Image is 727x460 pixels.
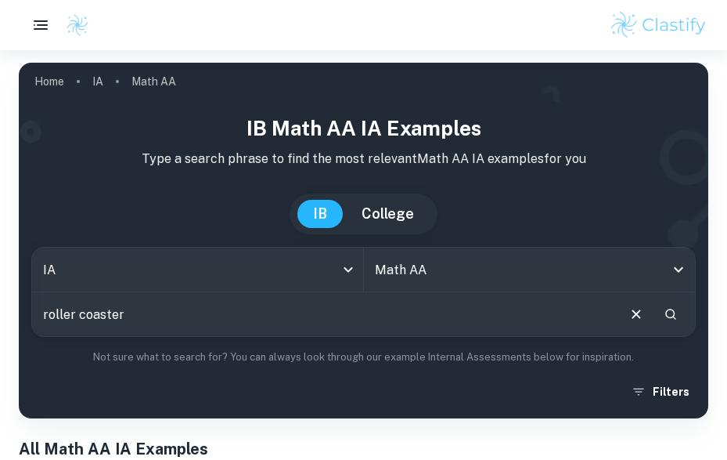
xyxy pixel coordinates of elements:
[31,113,696,143] h1: IB Math AA IA examples
[92,71,103,92] a: IA
[621,299,651,329] button: Clear
[131,73,176,90] p: Math AA
[297,200,343,228] button: IB
[668,259,689,281] button: Open
[32,248,363,292] div: IA
[609,9,708,41] img: Clastify logo
[66,13,89,37] img: Clastify logo
[34,71,64,92] a: Home
[19,63,708,418] img: profile cover
[628,378,696,406] button: Filters
[56,13,89,37] a: Clastify logo
[31,150,696,168] p: Type a search phrase to find the most relevant Math AA IA examples for you
[346,200,430,228] button: College
[32,292,615,336] input: E.g. modelling a logo, player arrangements, shape of an egg...
[31,350,696,365] p: Not sure what to search for? You can always look through our example Internal Assessments below f...
[657,301,684,328] button: Search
